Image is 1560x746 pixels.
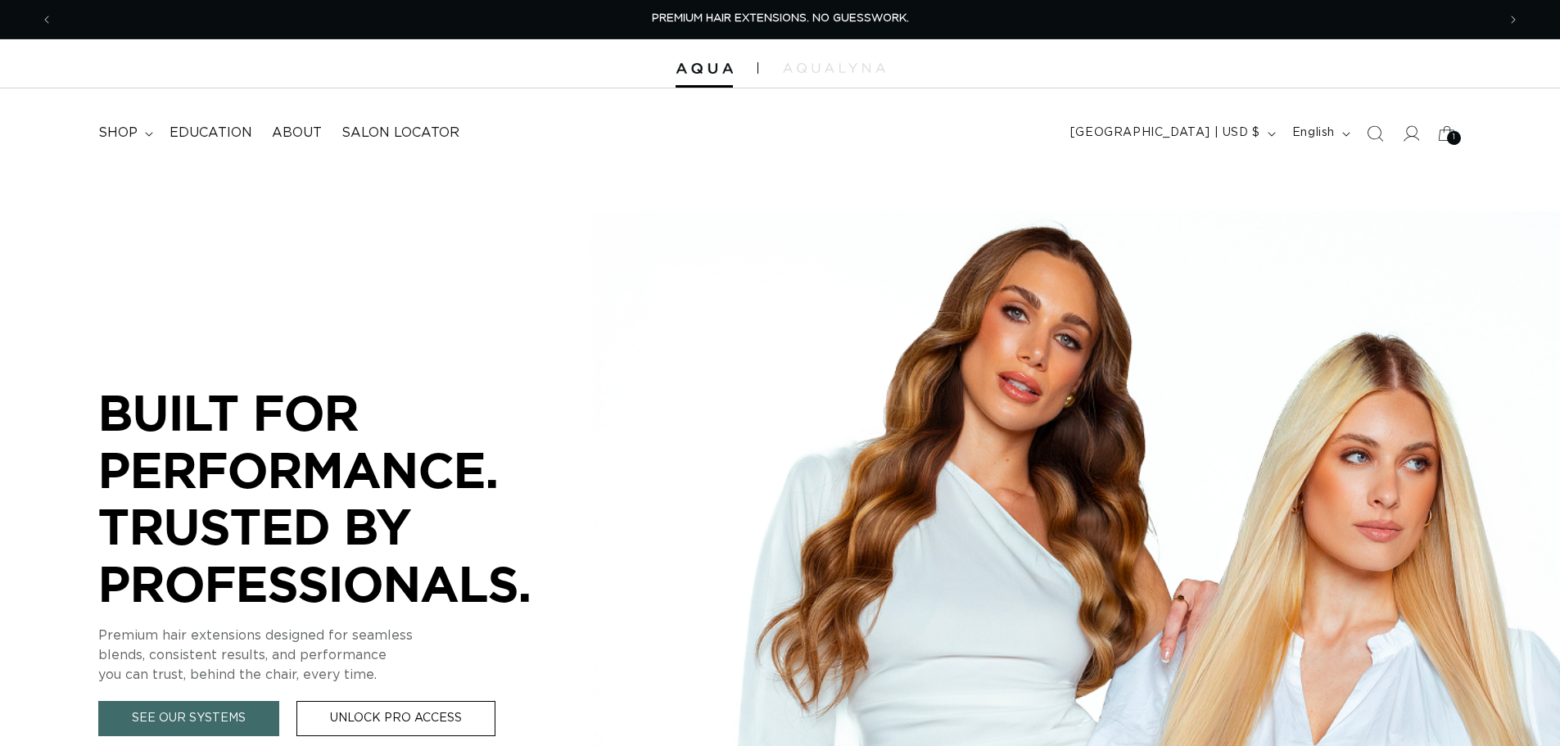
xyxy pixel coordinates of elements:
p: Premium hair extensions designed for seamless blends, consistent results, and performance you can... [98,626,590,685]
span: shop [98,124,138,142]
img: Aqua Hair Extensions [676,63,733,75]
button: English [1282,118,1357,149]
span: About [272,124,322,142]
button: Next announcement [1495,4,1531,35]
summary: shop [88,115,160,151]
summary: Search [1357,115,1393,151]
span: [GEOGRAPHIC_DATA] | USD $ [1070,124,1260,142]
span: Education [170,124,252,142]
img: aqualyna.com [783,63,885,73]
span: 1 [1453,131,1456,145]
button: [GEOGRAPHIC_DATA] | USD $ [1060,118,1282,149]
span: Salon Locator [341,124,459,142]
a: About [262,115,332,151]
span: English [1292,124,1335,142]
p: BUILT FOR PERFORMANCE. TRUSTED BY PROFESSIONALS. [98,384,590,612]
a: Unlock Pro Access [296,701,495,736]
a: Salon Locator [332,115,469,151]
a: Education [160,115,262,151]
button: Previous announcement [29,4,65,35]
a: See Our Systems [98,701,279,736]
span: PREMIUM HAIR EXTENSIONS. NO GUESSWORK. [652,13,909,24]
